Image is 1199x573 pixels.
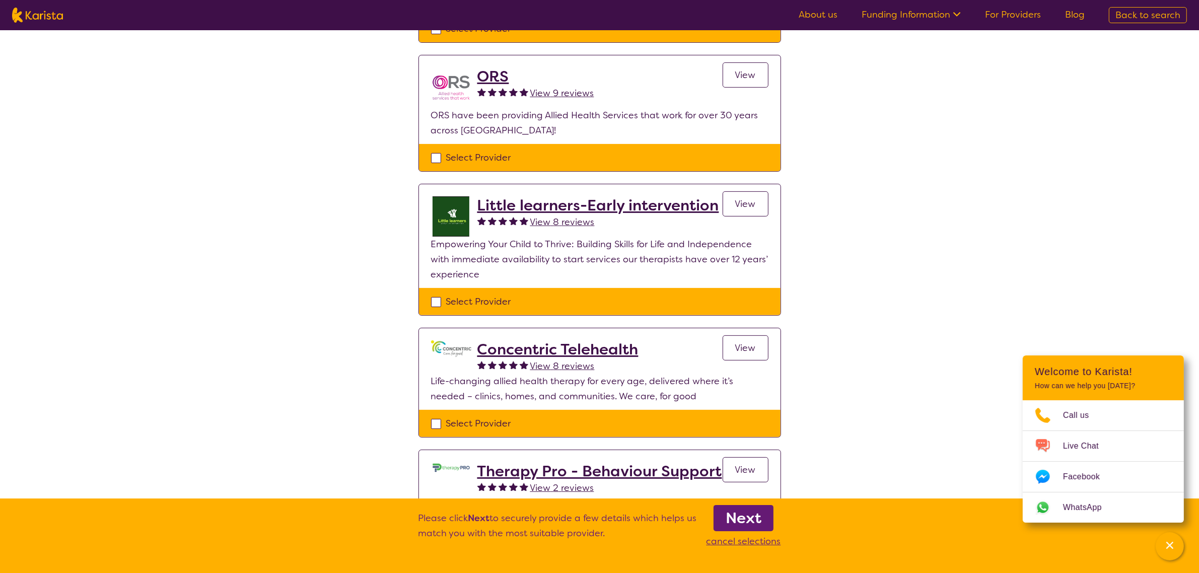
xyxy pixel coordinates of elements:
span: Back to search [1115,9,1180,21]
b: Next [468,512,490,524]
p: cancel selections [707,534,781,549]
img: fullstar [509,217,518,225]
img: fullstar [520,482,528,491]
h2: Welcome to Karista! [1035,366,1172,378]
span: WhatsApp [1063,500,1114,515]
img: fullstar [499,361,507,369]
a: Next [714,505,773,531]
span: View 9 reviews [530,87,594,99]
img: fullstar [488,88,497,96]
img: fullstar [520,217,528,225]
a: Concentric Telehealth [477,340,639,359]
p: Our positive behaviour support practitioners work with children, adolescents and adults to build ... [431,495,768,541]
span: Call us [1063,408,1101,423]
p: How can we help you [DATE]? [1035,382,1172,390]
img: fullstar [477,482,486,491]
img: fullstar [520,361,528,369]
img: Karista logo [12,8,63,23]
a: View 2 reviews [530,480,594,495]
span: View 2 reviews [530,482,594,494]
a: View 9 reviews [530,86,594,101]
a: For Providers [985,9,1041,21]
img: fullstar [520,88,528,96]
a: Web link opens in a new tab. [1023,492,1184,523]
span: View [735,342,756,354]
b: Next [726,508,761,528]
img: gbybpnyn6u9ix5kguem6.png [431,340,471,357]
p: ORS have been providing Allied Health Services that work for over 30 years across [GEOGRAPHIC_DATA]! [431,108,768,138]
img: nspbnteb0roocrxnmwip.png [431,67,471,108]
img: fullstar [477,88,486,96]
span: Live Chat [1063,439,1111,454]
a: View [723,191,768,217]
span: View [735,198,756,210]
a: View [723,62,768,88]
a: Funding Information [862,9,961,21]
img: f55hkdaos5cvjyfbzwno.jpg [431,196,471,237]
img: fullstar [509,482,518,491]
a: Therapy Pro - Behaviour Support [477,462,722,480]
img: fullstar [488,361,497,369]
img: fullstar [477,217,486,225]
a: Blog [1065,9,1085,21]
p: Life-changing allied health therapy for every age, delivered where it’s needed – clinics, homes, ... [431,374,768,404]
a: View 8 reviews [530,214,595,230]
img: jttgg6svmq52q30bnse1.jpg [431,462,471,473]
ul: Choose channel [1023,400,1184,523]
img: fullstar [499,482,507,491]
img: fullstar [488,217,497,225]
a: Little learners-Early intervention [477,196,719,214]
span: View 8 reviews [530,216,595,228]
span: Facebook [1063,469,1112,484]
img: fullstar [488,482,497,491]
a: Back to search [1109,7,1187,23]
img: fullstar [509,361,518,369]
p: Empowering Your Child to Thrive: Building Skills for Life and Independence with immediate availab... [431,237,768,282]
span: View [735,464,756,476]
a: ORS [477,67,594,86]
img: fullstar [499,217,507,225]
img: fullstar [499,88,507,96]
button: Channel Menu [1156,532,1184,560]
img: fullstar [477,361,486,369]
span: View 8 reviews [530,360,595,372]
a: View 8 reviews [530,359,595,374]
a: View [723,335,768,361]
p: Please click to securely provide a few details which helps us match you with the most suitable pr... [418,511,697,549]
img: fullstar [509,88,518,96]
a: View [723,457,768,482]
div: Channel Menu [1023,355,1184,523]
a: About us [799,9,837,21]
span: View [735,69,756,81]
